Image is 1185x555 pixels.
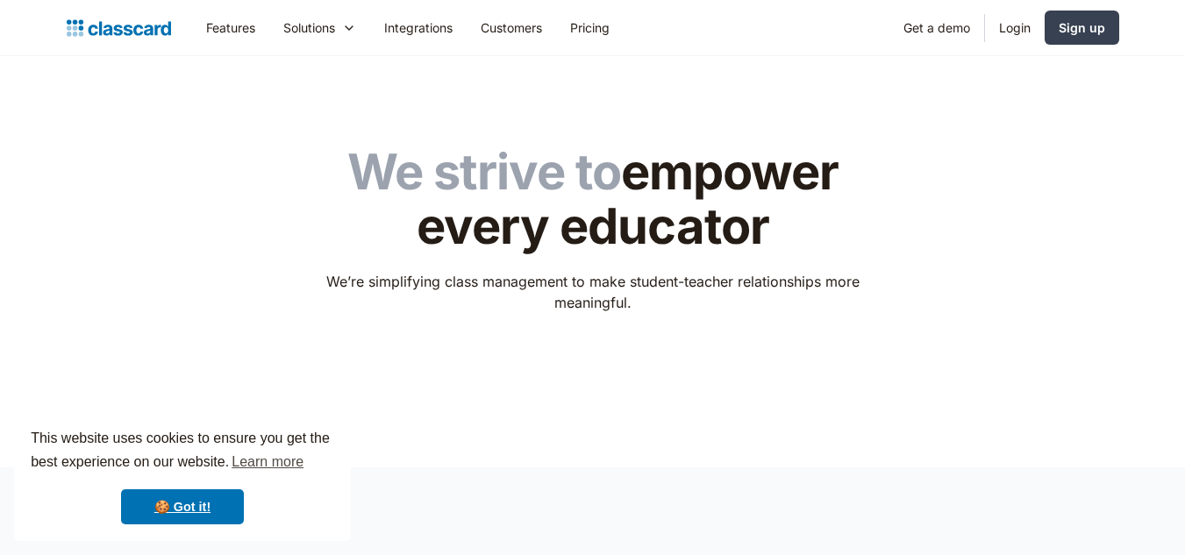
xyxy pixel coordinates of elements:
[1045,11,1119,45] a: Sign up
[269,8,370,47] div: Solutions
[556,8,624,47] a: Pricing
[192,8,269,47] a: Features
[229,449,306,475] a: learn more about cookies
[314,271,871,313] p: We’re simplifying class management to make student-teacher relationships more meaningful.
[67,16,171,40] a: home
[121,489,244,524] a: dismiss cookie message
[14,411,351,541] div: cookieconsent
[283,18,335,37] div: Solutions
[31,428,334,475] span: This website uses cookies to ensure you get the best experience on our website.
[985,8,1045,47] a: Login
[370,8,467,47] a: Integrations
[889,8,984,47] a: Get a demo
[1059,18,1105,37] div: Sign up
[467,8,556,47] a: Customers
[347,142,621,202] span: We strive to
[314,146,871,253] h1: empower every educator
